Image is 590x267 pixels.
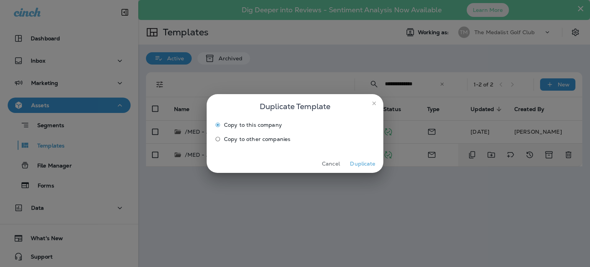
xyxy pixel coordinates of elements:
[348,158,377,170] button: Duplicate
[368,97,380,109] button: close
[224,122,282,128] span: Copy to this company
[260,100,330,113] span: Duplicate Template
[317,158,345,170] button: Cancel
[224,136,290,142] span: Copy to other companies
